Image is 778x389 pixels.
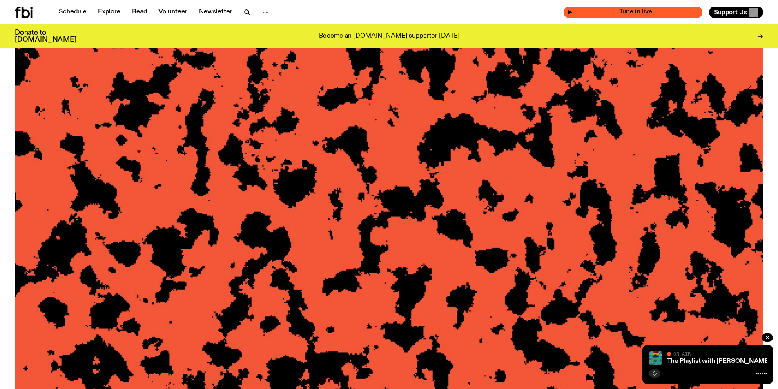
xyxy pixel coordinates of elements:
[54,7,91,18] a: Schedule
[564,7,702,18] button: On AirThe Playlist with [PERSON_NAME]Tune in live
[127,7,152,18] a: Read
[154,7,192,18] a: Volunteer
[649,351,662,365] img: The poster for this episode of The Playlist. It features the album artwork for Amaarae's BLACK ST...
[667,358,771,365] a: The Playlist with [PERSON_NAME]
[93,7,125,18] a: Explore
[709,7,763,18] button: Support Us
[194,7,237,18] a: Newsletter
[573,9,698,15] span: Tune in live
[15,29,76,43] h3: Donate to [DOMAIN_NAME]
[714,9,747,16] span: Support Us
[673,351,691,356] span: On Air
[319,33,459,40] p: Become an [DOMAIN_NAME] supporter [DATE]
